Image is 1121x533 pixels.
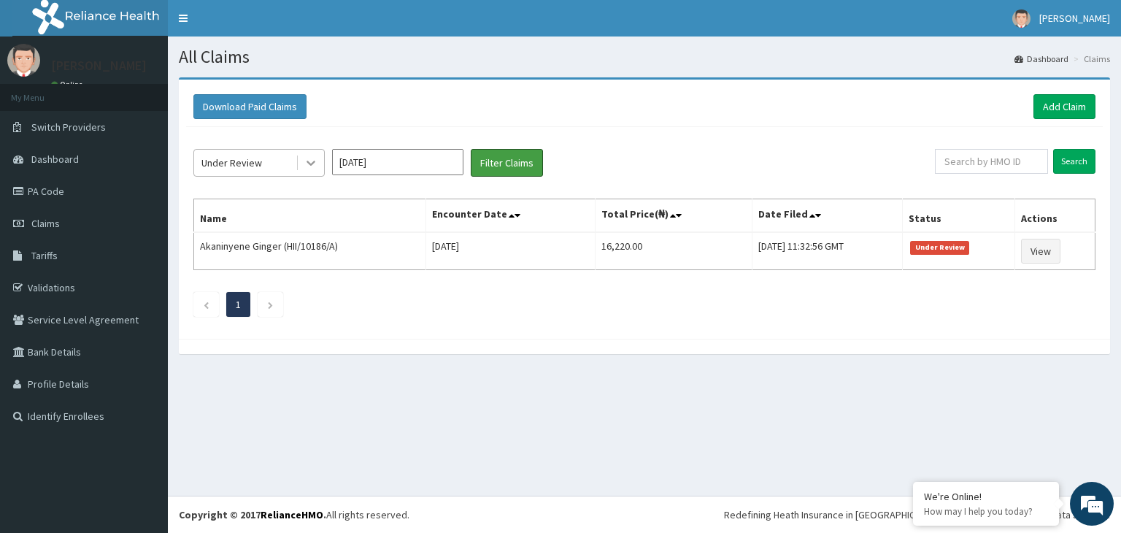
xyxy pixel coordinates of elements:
td: 16,220.00 [595,232,752,270]
footer: All rights reserved. [168,496,1121,533]
div: Chat with us now [76,82,245,101]
span: [PERSON_NAME] [1039,12,1110,25]
span: Dashboard [31,153,79,166]
p: How may I help you today? [924,505,1048,518]
a: Next page [267,298,274,311]
textarea: Type your message and hit 'Enter' [7,368,278,419]
a: Page 1 is your current page [236,298,241,311]
a: Previous page [203,298,209,311]
th: Status [903,199,1015,233]
span: Claims [31,217,60,230]
td: [DATE] 11:32:56 GMT [752,232,903,270]
h1: All Claims [179,47,1110,66]
a: RelianceHMO [261,508,323,521]
input: Select Month and Year [332,149,463,175]
a: Online [51,80,86,90]
a: View [1021,239,1060,264]
img: User Image [1012,9,1031,28]
li: Claims [1070,53,1110,65]
th: Actions [1015,199,1095,233]
th: Encounter Date [426,199,596,233]
a: Dashboard [1014,53,1068,65]
div: Under Review [201,156,262,170]
div: Minimize live chat window [239,7,274,42]
img: d_794563401_company_1708531726252_794563401 [27,73,59,110]
th: Total Price(₦) [595,199,752,233]
span: Tariffs [31,249,58,262]
a: Add Claim [1033,94,1095,119]
span: Under Review [910,241,969,254]
td: [DATE] [426,232,596,270]
div: Redefining Heath Insurance in [GEOGRAPHIC_DATA] using Telemedicine and Data Science! [724,507,1110,522]
th: Name [194,199,426,233]
img: User Image [7,44,40,77]
input: Search by HMO ID [935,149,1048,174]
td: Akaninyene Ginger (HII/10186/A) [194,232,426,270]
p: [PERSON_NAME] [51,59,147,72]
strong: Copyright © 2017 . [179,508,326,521]
span: We're online! [85,169,201,316]
th: Date Filed [752,199,903,233]
div: We're Online! [924,490,1048,503]
button: Filter Claims [471,149,543,177]
span: Switch Providers [31,120,106,134]
input: Search [1053,149,1095,174]
button: Download Paid Claims [193,94,307,119]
